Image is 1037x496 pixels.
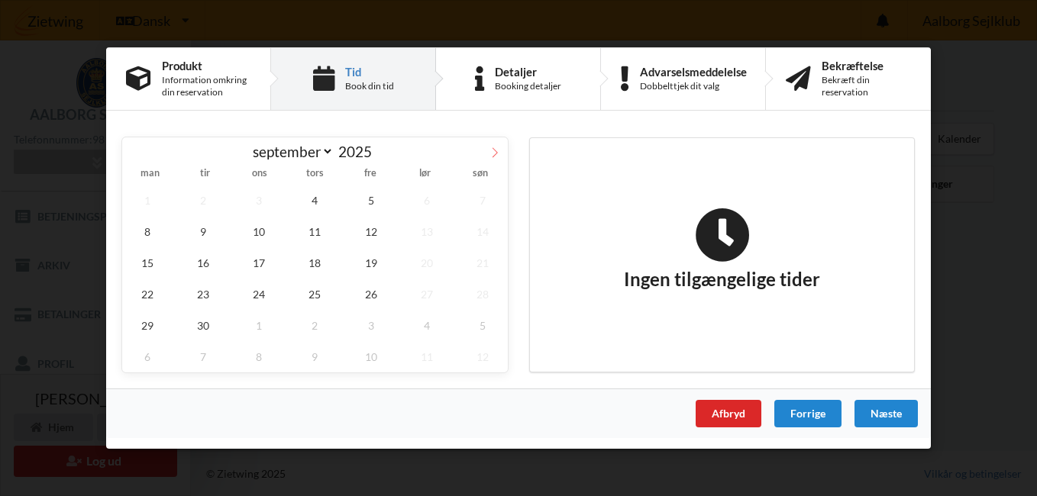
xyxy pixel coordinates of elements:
[402,279,452,310] span: september 27, 2025
[457,216,508,247] span: september 14, 2025
[234,341,284,372] span: oktober 8, 2025
[290,185,341,216] span: september 4, 2025
[402,341,452,372] span: oktober 11, 2025
[122,247,173,279] span: september 15, 2025
[287,169,342,179] span: tors
[162,74,250,98] div: Information omkring din reservation
[178,185,228,216] span: september 2, 2025
[402,216,452,247] span: september 13, 2025
[122,279,173,310] span: september 22, 2025
[178,279,228,310] span: september 23, 2025
[402,310,452,341] span: oktober 4, 2025
[345,80,394,92] div: Book din tid
[346,279,396,310] span: september 26, 2025
[334,143,384,160] input: Year
[234,216,284,247] span: september 10, 2025
[457,247,508,279] span: september 21, 2025
[178,247,228,279] span: september 16, 2025
[290,279,341,310] span: september 25, 2025
[177,169,232,179] span: tir
[346,341,396,372] span: oktober 10, 2025
[402,185,452,216] span: september 6, 2025
[345,66,394,78] div: Tid
[402,247,452,279] span: september 20, 2025
[457,185,508,216] span: september 7, 2025
[624,208,820,291] h2: Ingen tilgængelige tider
[178,341,228,372] span: oktober 7, 2025
[290,310,341,341] span: oktober 2, 2025
[343,169,398,179] span: fre
[457,279,508,310] span: september 28, 2025
[398,169,453,179] span: lør
[453,169,508,179] span: søn
[246,142,334,161] select: Month
[162,60,250,72] div: Produkt
[696,400,761,427] div: Afbryd
[822,60,911,72] div: Bekræftelse
[122,169,177,179] span: man
[640,80,747,92] div: Dobbelttjek dit valg
[234,247,284,279] span: september 17, 2025
[822,74,911,98] div: Bekræft din reservation
[495,80,561,92] div: Booking detaljer
[346,185,396,216] span: september 5, 2025
[290,247,341,279] span: september 18, 2025
[122,341,173,372] span: oktober 6, 2025
[346,310,396,341] span: oktober 3, 2025
[234,185,284,216] span: september 3, 2025
[234,279,284,310] span: september 24, 2025
[290,341,341,372] span: oktober 9, 2025
[640,66,747,78] div: Advarselsmeddelelse
[178,310,228,341] span: september 30, 2025
[234,310,284,341] span: oktober 1, 2025
[457,310,508,341] span: oktober 5, 2025
[346,247,396,279] span: september 19, 2025
[232,169,287,179] span: ons
[122,310,173,341] span: september 29, 2025
[122,216,173,247] span: september 8, 2025
[854,400,918,427] div: Næste
[457,341,508,372] span: oktober 12, 2025
[495,66,561,78] div: Detaljer
[290,216,341,247] span: september 11, 2025
[122,185,173,216] span: september 1, 2025
[774,400,842,427] div: Forrige
[178,216,228,247] span: september 9, 2025
[346,216,396,247] span: september 12, 2025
